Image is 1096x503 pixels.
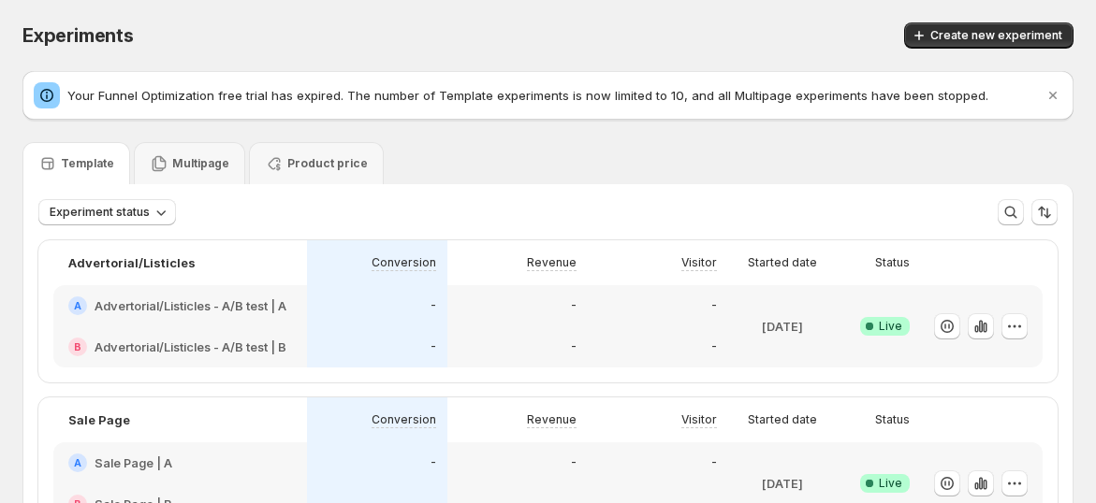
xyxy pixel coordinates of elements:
[904,22,1074,49] button: Create new experiment
[172,156,229,171] p: Multipage
[95,338,286,356] h2: Advertorial/Listicles - A/B test | B
[711,298,717,313] p: -
[68,410,130,429] p: Sale Page
[1040,82,1066,108] button: Dismiss notification
[681,412,717,427] p: Visitor
[74,457,81,468] h2: A
[571,298,577,313] p: -
[74,300,81,311] h2: A
[571,339,577,354] p: -
[431,298,436,313] p: -
[748,412,817,427] p: Started date
[930,28,1062,43] span: Create new experiment
[95,453,172,472] h2: Sale Page | A
[681,255,717,270] p: Visitor
[68,253,196,272] p: Advertorial/Listicles
[879,319,902,334] span: Live
[527,255,577,270] p: Revenue
[74,341,81,352] h2: B
[431,339,436,354] p: -
[50,205,150,220] span: Experiment status
[571,455,577,470] p: -
[711,455,717,470] p: -
[61,156,114,171] p: Template
[711,339,717,354] p: -
[748,255,817,270] p: Started date
[22,24,134,47] span: Experiments
[38,199,176,225] button: Experiment status
[879,476,902,491] span: Live
[762,474,803,493] p: [DATE]
[762,317,803,336] p: [DATE]
[875,255,910,270] p: Status
[95,296,286,315] h2: Advertorial/Listicles - A/B test | A
[372,412,436,427] p: Conversion
[875,412,910,427] p: Status
[431,455,436,470] p: -
[372,255,436,270] p: Conversion
[67,86,1044,105] p: Your Funnel Optimization free trial has expired. The number of Template experiments is now limite...
[287,156,368,171] p: Product price
[527,412,577,427] p: Revenue
[1031,199,1058,225] button: Sort the results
